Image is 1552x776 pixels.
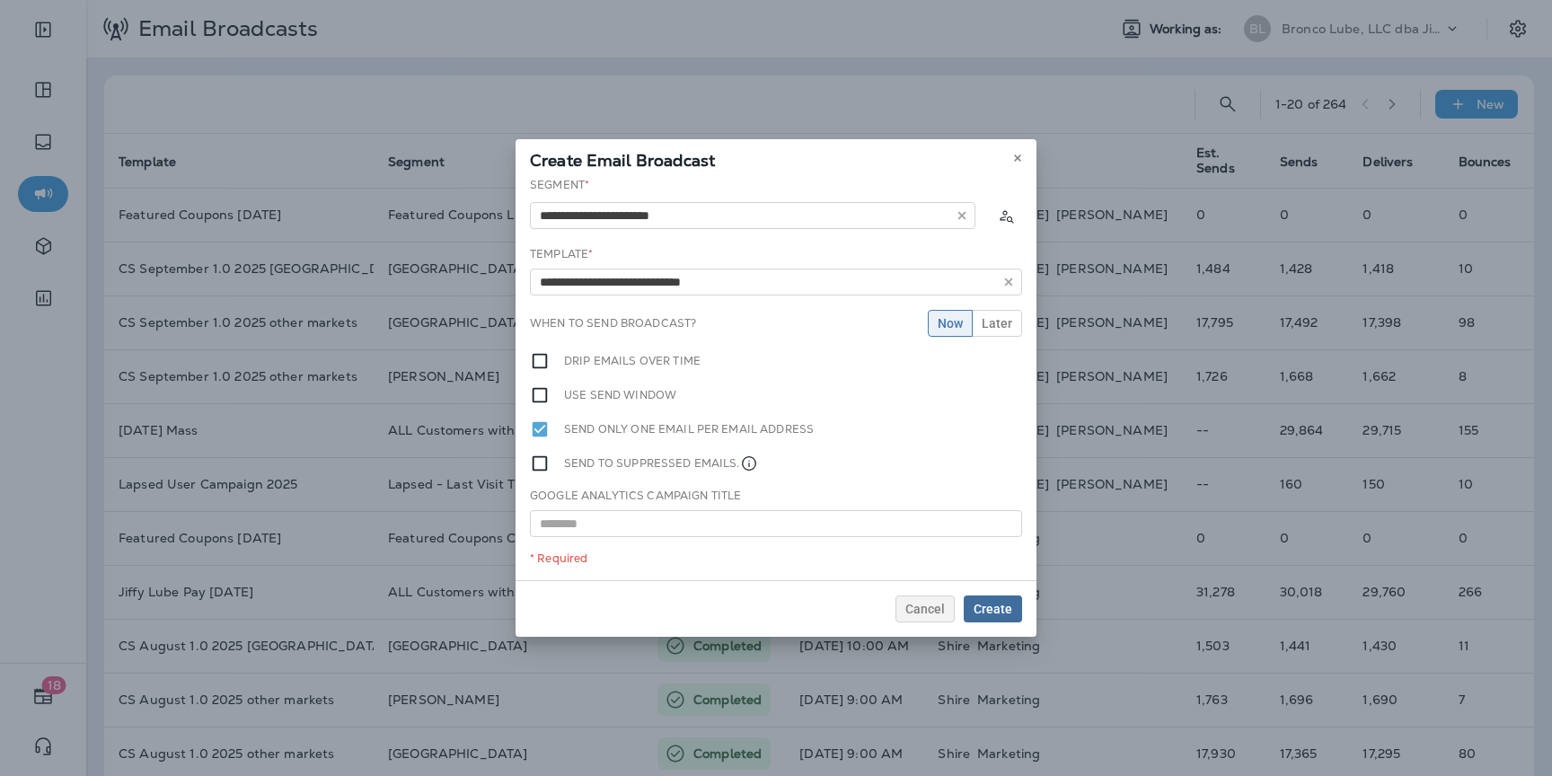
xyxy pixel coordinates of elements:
[516,139,1036,177] div: Create Email Broadcast
[564,385,676,405] label: Use send window
[564,419,814,439] label: Send only one email per email address
[530,178,589,192] label: Segment
[530,551,1022,566] div: * Required
[530,489,741,503] label: Google Analytics Campaign Title
[964,595,1022,622] button: Create
[530,247,593,261] label: Template
[928,310,973,337] button: Now
[982,317,1012,330] span: Later
[990,199,1022,232] button: Calculate the estimated number of emails to be sent based on selected segment. (This could take a...
[564,351,701,371] label: Drip emails over time
[972,310,1022,337] button: Later
[905,603,945,615] span: Cancel
[530,316,696,331] label: When to send broadcast?
[938,317,963,330] span: Now
[974,603,1012,615] span: Create
[564,454,758,473] label: Send to suppressed emails.
[895,595,955,622] button: Cancel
